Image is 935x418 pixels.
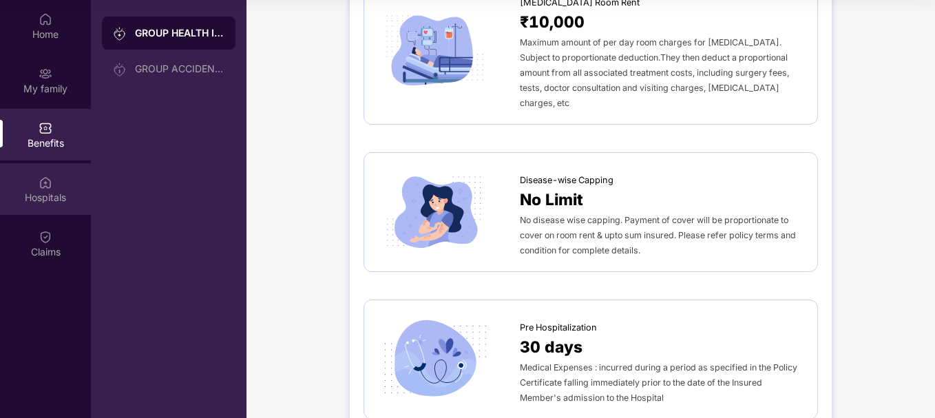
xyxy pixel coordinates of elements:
[520,215,796,255] span: No disease wise capping. Payment of cover will be proportionate to cover on room rent & upto sum ...
[378,10,492,90] img: icon
[113,27,127,41] img: svg+xml;base64,PHN2ZyB3aWR0aD0iMjAiIGhlaWdodD0iMjAiIHZpZXdCb3g9IjAgMCAyMCAyMCIgZmlsbD0ibm9uZSIgeG...
[520,187,583,212] span: No Limit
[39,230,52,244] img: svg+xml;base64,PHN2ZyBpZD0iQ2xhaW0iIHhtbG5zPSJodHRwOi8vd3d3LnczLm9yZy8yMDAwL3N2ZyIgd2lkdGg9IjIwIi...
[520,37,789,108] span: Maximum amount of per day room charges for [MEDICAL_DATA]. Subject to proportionate deduction.The...
[135,63,224,74] div: GROUP ACCIDENTAL INSURANCE
[520,362,797,403] span: Medical Expenses : incurred during a period as specified in the Policy Certificate falling immedi...
[520,10,585,34] span: ₹10,000
[113,63,127,76] img: svg+xml;base64,PHN2ZyB3aWR0aD0iMjAiIGhlaWdodD0iMjAiIHZpZXdCb3g9IjAgMCAyMCAyMCIgZmlsbD0ibm9uZSIgeG...
[39,67,52,81] img: svg+xml;base64,PHN2ZyB3aWR0aD0iMjAiIGhlaWdodD0iMjAiIHZpZXdCb3g9IjAgMCAyMCAyMCIgZmlsbD0ibm9uZSIgeG...
[39,176,52,189] img: svg+xml;base64,PHN2ZyBpZD0iSG9zcGl0YWxzIiB4bWxucz0iaHR0cDovL3d3dy53My5vcmcvMjAwMC9zdmciIHdpZHRoPS...
[135,26,224,40] div: GROUP HEALTH INSURANCE
[520,335,582,359] span: 30 days
[39,121,52,135] img: svg+xml;base64,PHN2ZyBpZD0iQmVuZWZpdHMiIHhtbG5zPSJodHRwOi8vd3d3LnczLm9yZy8yMDAwL3N2ZyIgd2lkdGg9Ij...
[520,174,613,187] span: Disease-wise Capping
[378,320,492,399] img: icon
[378,173,492,252] img: icon
[39,12,52,26] img: svg+xml;base64,PHN2ZyBpZD0iSG9tZSIgeG1sbnM9Imh0dHA6Ly93d3cudzMub3JnLzIwMDAvc3ZnIiB3aWR0aD0iMjAiIG...
[520,321,597,335] span: Pre Hospitalization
